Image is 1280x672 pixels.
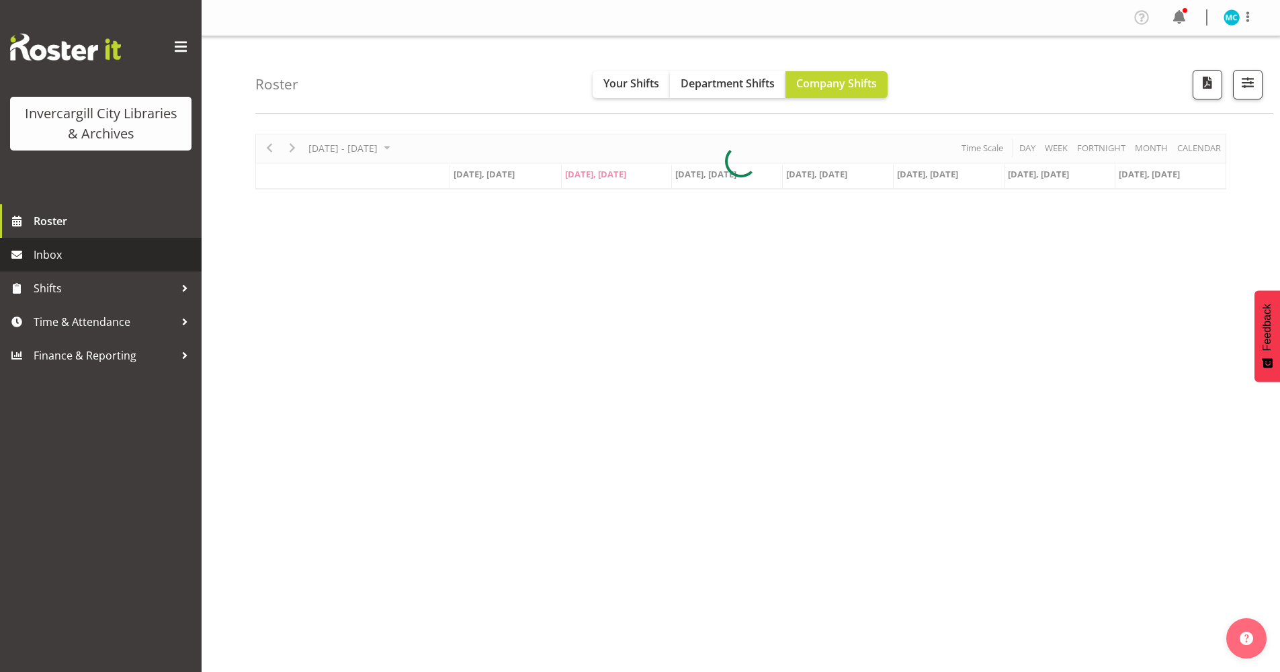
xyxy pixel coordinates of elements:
[10,34,121,60] img: Rosterit website logo
[796,76,877,91] span: Company Shifts
[34,345,175,366] span: Finance & Reporting
[34,278,175,298] span: Shifts
[1193,70,1222,99] button: Download a PDF of the roster according to the set date range.
[24,103,178,144] div: Invercargill City Libraries & Archives
[34,312,175,332] span: Time & Attendance
[1261,304,1273,351] span: Feedback
[1224,9,1240,26] img: michelle-cunningham11683.jpg
[670,71,785,98] button: Department Shifts
[603,76,659,91] span: Your Shifts
[593,71,670,98] button: Your Shifts
[681,76,775,91] span: Department Shifts
[34,245,195,265] span: Inbox
[1254,290,1280,382] button: Feedback - Show survey
[1240,632,1253,645] img: help-xxl-2.png
[255,77,298,92] h4: Roster
[1233,70,1263,99] button: Filter Shifts
[34,211,195,231] span: Roster
[785,71,888,98] button: Company Shifts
